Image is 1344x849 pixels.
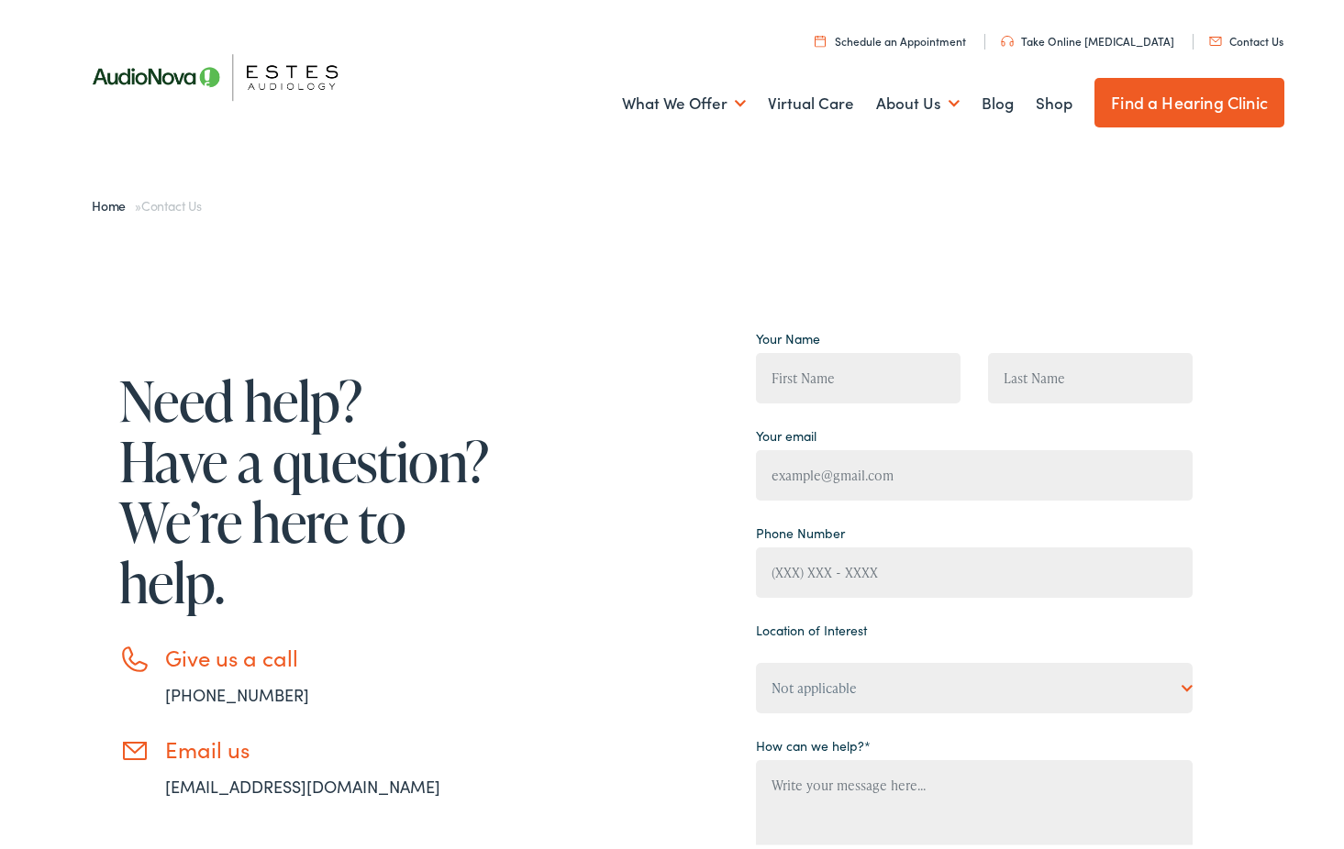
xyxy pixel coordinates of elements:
span: Contact Us [141,192,202,210]
a: [EMAIL_ADDRESS][DOMAIN_NAME] [165,770,440,793]
a: Contact Us [1209,28,1283,44]
a: What We Offer [622,65,746,133]
span: » [92,192,202,210]
a: Blog [982,65,1014,133]
input: Last Name [988,348,1193,399]
label: How can we help? [756,732,871,751]
img: utility icon [815,30,826,42]
label: Your Name [756,325,820,344]
input: (XXX) XXX - XXXX [756,543,1193,593]
h3: Email us [165,732,495,758]
label: Location of Interest [756,616,867,635]
img: utility icon [1001,31,1014,42]
a: Shop [1036,65,1072,133]
a: [PHONE_NUMBER] [165,678,309,701]
a: About Us [876,65,960,133]
a: Schedule an Appointment [815,28,966,44]
label: Phone Number [756,519,845,538]
input: example@gmail.com [756,446,1193,496]
h1: Need help? Have a question? We’re here to help. [119,366,495,608]
h3: Give us a call [165,640,495,667]
label: Your email [756,422,816,441]
a: Virtual Care [768,65,854,133]
a: Find a Hearing Clinic [1094,73,1284,123]
a: Take Online [MEDICAL_DATA] [1001,28,1174,44]
img: utility icon [1209,32,1222,41]
input: First Name [756,348,961,399]
a: Home [92,192,135,210]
